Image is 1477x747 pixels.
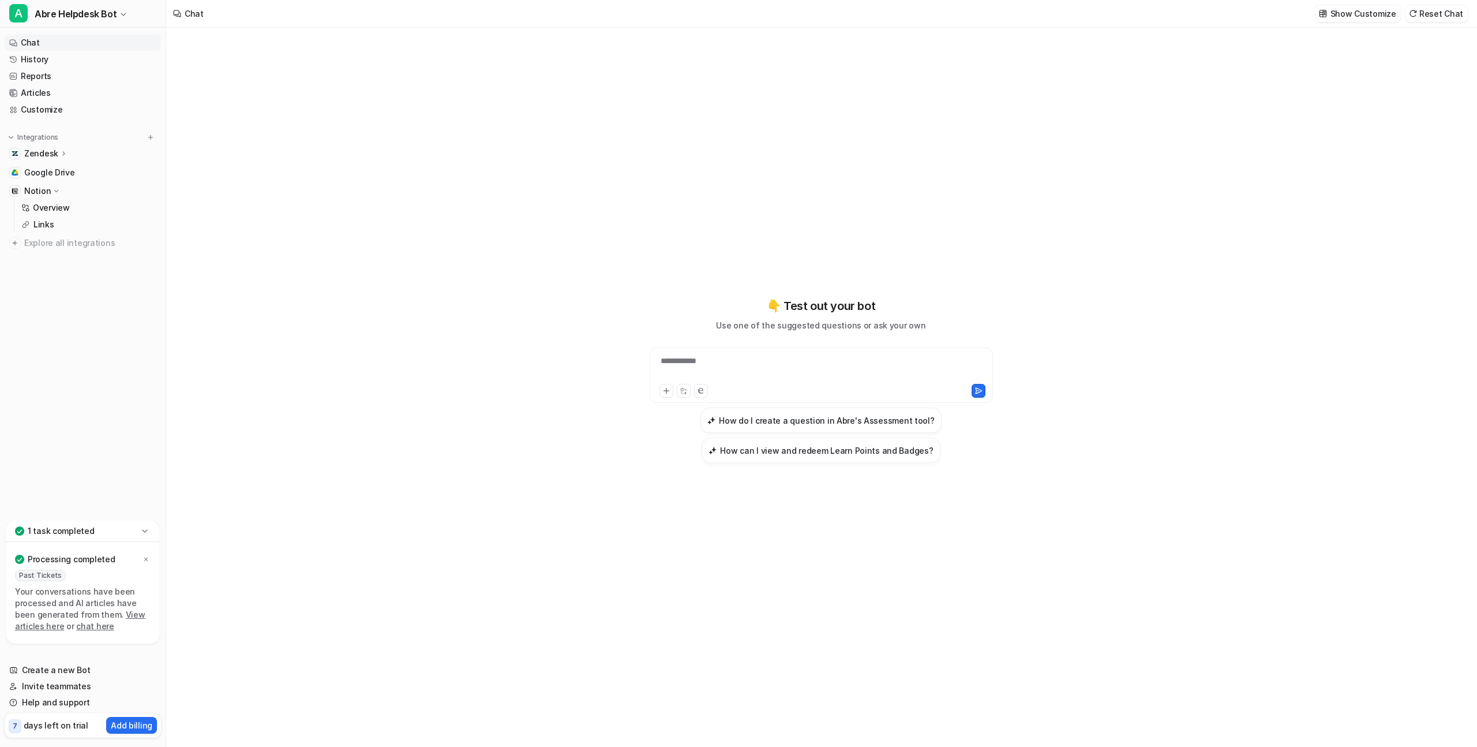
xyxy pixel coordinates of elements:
[5,132,62,143] button: Integrations
[707,416,715,425] img: How do I create a question in Abre's Assessment tool?
[28,525,95,537] p: 1 task completed
[28,554,115,565] p: Processing completed
[5,165,161,181] a: Google DriveGoogle Drive
[1405,5,1468,22] button: Reset Chat
[15,610,145,631] a: View articles here
[5,102,161,118] a: Customize
[24,148,58,159] p: Zendesk
[76,621,114,631] a: chat here
[5,51,161,68] a: History
[9,237,21,249] img: explore all integrations
[702,438,940,463] button: How can I view and redeem Learn Points and Badges?How can I view and redeem Learn Points and Badges?
[5,35,161,51] a: Chat
[9,4,28,23] span: A
[13,721,17,731] p: 7
[5,235,161,251] a: Explore all integrations
[147,133,155,141] img: menu_add.svg
[24,167,75,178] span: Google Drive
[5,68,161,84] a: Reports
[35,6,117,22] span: Abre Helpdesk Bot
[17,200,161,216] a: Overview
[12,188,18,195] img: Notion
[12,169,18,176] img: Google Drive
[24,234,156,252] span: Explore all integrations
[5,694,161,711] a: Help and support
[720,445,933,457] h3: How can I view and redeem Learn Points and Badges?
[15,570,66,581] span: Past Tickets
[5,662,161,678] a: Create a new Bot
[767,297,875,315] p: 👇 Test out your bot
[15,586,151,632] p: Your conversations have been processed and AI articles have been generated from them. or
[106,717,157,734] button: Add billing
[33,202,70,214] p: Overview
[708,446,717,455] img: How can I view and redeem Learn Points and Badges?
[17,133,58,142] p: Integrations
[33,219,54,230] p: Links
[185,8,204,20] div: Chat
[719,414,934,427] h3: How do I create a question in Abre's Assessment tool?
[111,719,152,731] p: Add billing
[1330,8,1396,20] p: Show Customize
[716,319,925,331] p: Use one of the suggested questions or ask your own
[17,216,161,233] a: Links
[24,185,51,197] p: Notion
[12,150,18,157] img: Zendesk
[7,133,15,141] img: expand menu
[5,85,161,101] a: Articles
[24,719,88,731] p: days left on trial
[700,408,941,433] button: How do I create a question in Abre's Assessment tool?How do I create a question in Abre's Assessm...
[5,678,161,694] a: Invite teammates
[1315,5,1401,22] button: Show Customize
[1319,9,1327,18] img: customize
[1409,9,1417,18] img: reset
